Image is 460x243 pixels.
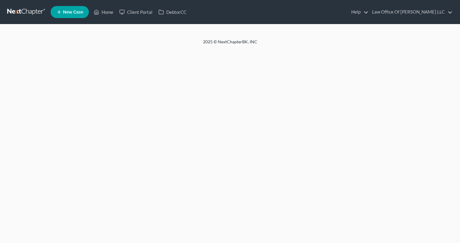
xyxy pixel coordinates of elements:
a: Home [91,7,116,17]
a: DebtorCC [155,7,189,17]
new-legal-case-button: New Case [51,6,89,18]
a: Client Portal [116,7,155,17]
a: Help [348,7,368,17]
div: 2025 © NextChapterBK, INC [58,39,402,50]
a: Law Office Of [PERSON_NAME] LLC [369,7,452,17]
